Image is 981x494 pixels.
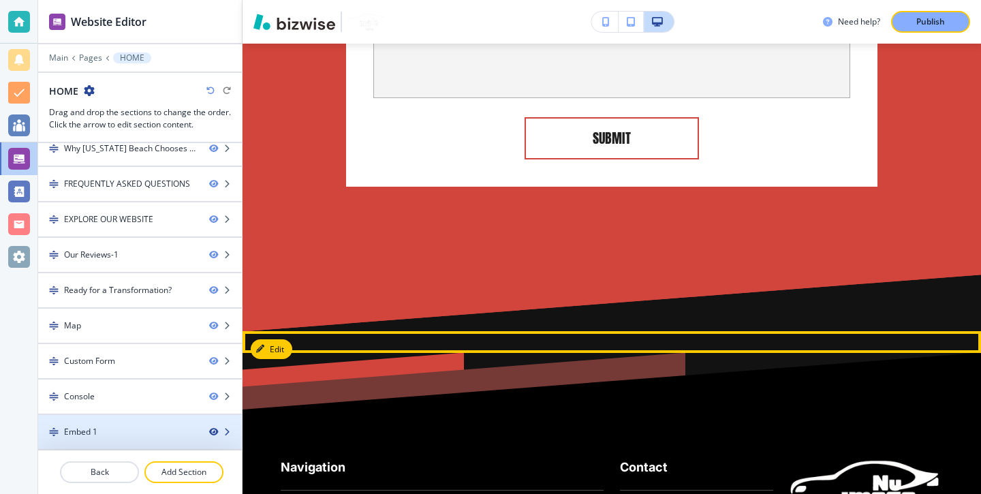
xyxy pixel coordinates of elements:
div: DragEXPLORE OUR WEBSITE [38,202,242,236]
div: DragFREQUENTLY ASKED QUESTIONS [38,167,242,201]
button: Publish [891,11,970,33]
div: Embed 1 [64,426,97,438]
div: DragConsole [38,380,242,414]
div: Why Virginia Beach Chooses Nu Image Detail [64,142,198,155]
button: Edit [251,339,292,360]
h2: Website Editor [71,14,146,30]
button: Main [49,53,68,63]
div: Console [64,390,95,403]
button: Pages [79,53,102,63]
strong: Navigation [281,460,345,474]
h2: HOME [49,84,78,98]
img: Drag [49,392,59,401]
h3: Drag and drop the sections to change the order. Click the arrow to edit section content. [49,106,231,131]
p: Publish [916,16,945,28]
img: Drag [49,215,59,224]
div: DragMap [38,309,242,343]
div: DragEmbed 1 [38,415,242,449]
h3: Need help? [838,16,880,28]
div: Our Reviews-1 [64,249,119,261]
div: DragCustom Form [38,344,242,378]
button: Add Section [144,461,223,483]
button: SUBMIT [525,117,699,159]
img: Drag [49,321,59,330]
img: Drag [49,356,59,366]
p: Back [61,466,138,478]
div: DragReady for a Transformation? [38,273,242,307]
img: Bizwise Logo [253,14,335,30]
button: HOME [113,52,151,63]
img: Drag [49,285,59,295]
img: editor icon [49,14,65,30]
button: Back [60,461,139,483]
img: Drag [49,250,59,260]
div: DragOur Reviews-1 [38,238,242,272]
strong: Contact [620,460,668,474]
img: Your Logo [347,13,384,30]
div: DragWhy [US_STATE] Beach Chooses Nu Image Detail [38,132,242,166]
p: Add Section [146,466,222,478]
img: Drag [49,427,59,437]
div: FREQUENTLY ASKED QUESTIONS [64,178,190,190]
div: Custom Form [64,355,115,367]
div: Map [64,320,81,332]
div: Ready for a Transformation? [64,284,172,296]
div: EXPLORE OUR WEBSITE [64,213,153,226]
img: Drag [49,144,59,153]
img: Drag [49,179,59,189]
p: HOME [120,53,144,63]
